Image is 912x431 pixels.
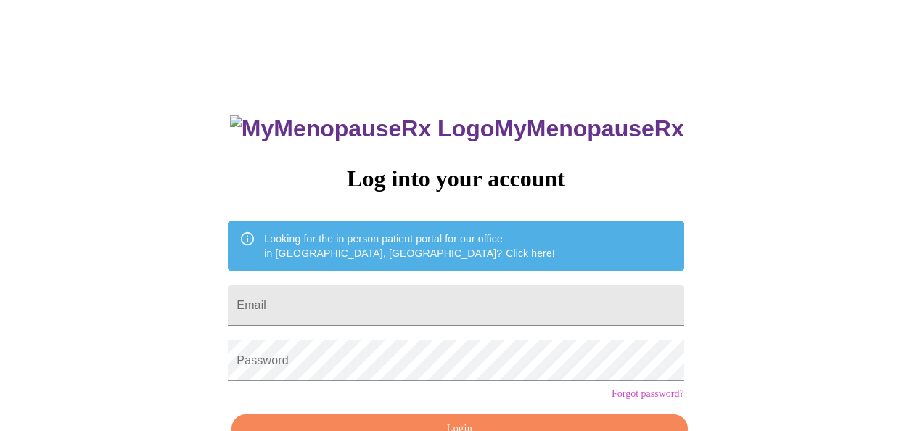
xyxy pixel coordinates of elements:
a: Forgot password? [612,388,684,400]
h3: Log into your account [228,165,683,192]
a: Click here! [506,247,555,259]
div: Looking for the in person patient portal for our office in [GEOGRAPHIC_DATA], [GEOGRAPHIC_DATA]? [264,226,555,266]
h3: MyMenopauseRx [230,115,684,142]
img: MyMenopauseRx Logo [230,115,494,142]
